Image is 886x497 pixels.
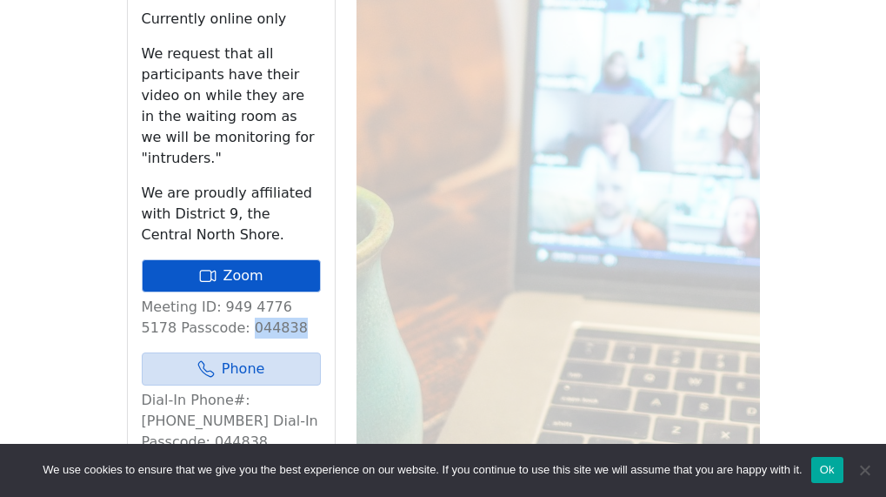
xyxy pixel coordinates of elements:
[142,297,321,339] p: Meeting ID: 949 4776 5178 Passcode: 044838
[142,390,321,453] p: Dial-In Phone#: [PHONE_NUMBER] Dial-In Passcode: 044838
[142,259,321,292] a: Zoom
[142,183,321,245] p: We are proudly affiliated with District 9, the Central North Shore.
[811,457,843,483] button: Ok
[856,461,873,479] span: No
[142,353,321,386] a: Phone
[142,44,321,169] p: We request that all participants have their video on while they are in the waiting room as we wil...
[43,461,802,479] span: We use cookies to ensure that we give you the best experience on our website. If you continue to ...
[142,9,321,30] p: Currently online only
